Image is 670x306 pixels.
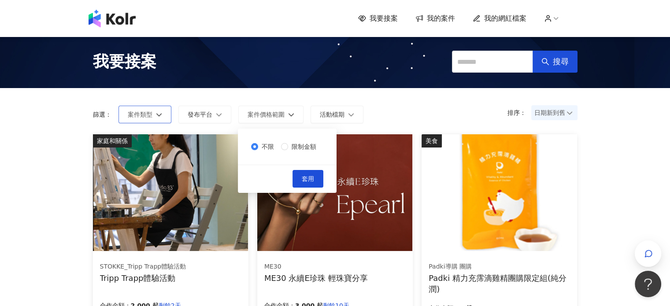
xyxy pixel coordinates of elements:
span: 發布平台 [188,111,212,118]
button: 套用 [292,170,323,188]
a: 我的案件 [415,14,455,23]
button: 案件類型 [118,106,171,123]
span: 限制金額 [288,142,320,151]
div: ME30 永續E珍珠 輕珠寶分享 [264,273,368,284]
span: 案件價格範圍 [248,111,285,118]
div: Tripp Trapp體驗活動 [100,273,186,284]
p: 篩選： [93,111,111,118]
a: 我要接案 [358,14,398,23]
img: logo [89,10,136,27]
a: 我的網紅檔案 [473,14,526,23]
span: 日期新到舊 [534,106,574,119]
span: 套用 [302,175,314,182]
div: Padki導購 團購 [429,262,570,271]
button: 發布平台 [178,106,231,123]
img: Padki 精力充霈滴雞精(團購限定組) [422,134,577,251]
span: 不限 [258,142,278,151]
span: 搜尋 [553,57,569,66]
div: ME30 [264,262,368,271]
span: 我的案件 [427,14,455,23]
div: 家庭和關係 [93,134,132,147]
span: search [541,58,549,66]
span: 我要接案 [93,51,156,73]
div: Padki 精力充霈滴雞精團購限定組(純分潤) [429,273,570,295]
span: 案件類型 [128,111,152,118]
iframe: Help Scout Beacon - Open [635,271,661,297]
div: STOKKE_Tripp Trapp體驗活動 [100,262,186,271]
button: 活動檔期 [311,106,363,123]
button: 搜尋 [533,51,577,73]
span: 我要接案 [370,14,398,23]
span: 活動檔期 [320,111,344,118]
span: 我的網紅檔案 [484,14,526,23]
img: 坐上tripp trapp、體驗專注繪畫創作 [93,134,248,251]
button: 案件價格範圍 [238,106,304,123]
div: 美食 [422,134,442,147]
p: 排序： [507,109,531,116]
